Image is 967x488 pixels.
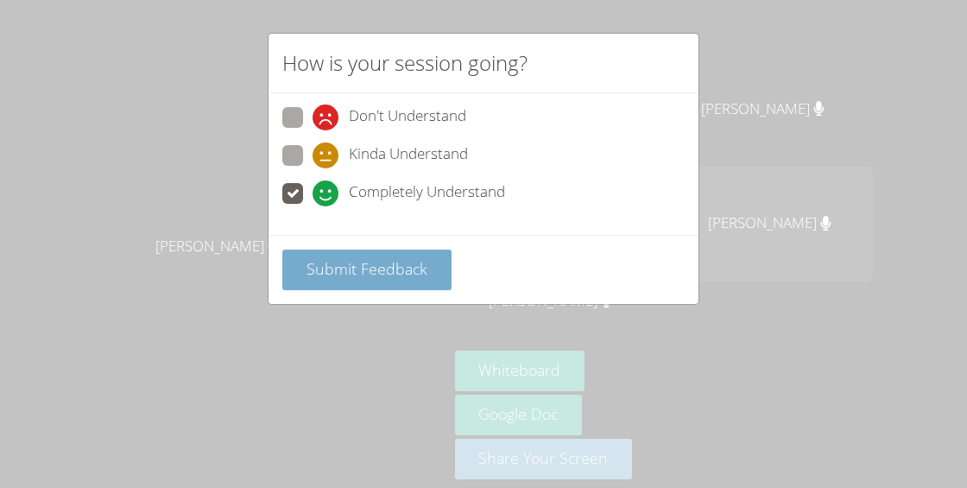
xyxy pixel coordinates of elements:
span: Completely Understand [349,181,505,206]
span: Don't Understand [349,105,466,130]
span: Kinda Understand [349,143,468,168]
span: Submit Feedback [307,258,427,279]
button: Submit Feedback [282,250,452,290]
h2: How is your session going? [282,48,528,79]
